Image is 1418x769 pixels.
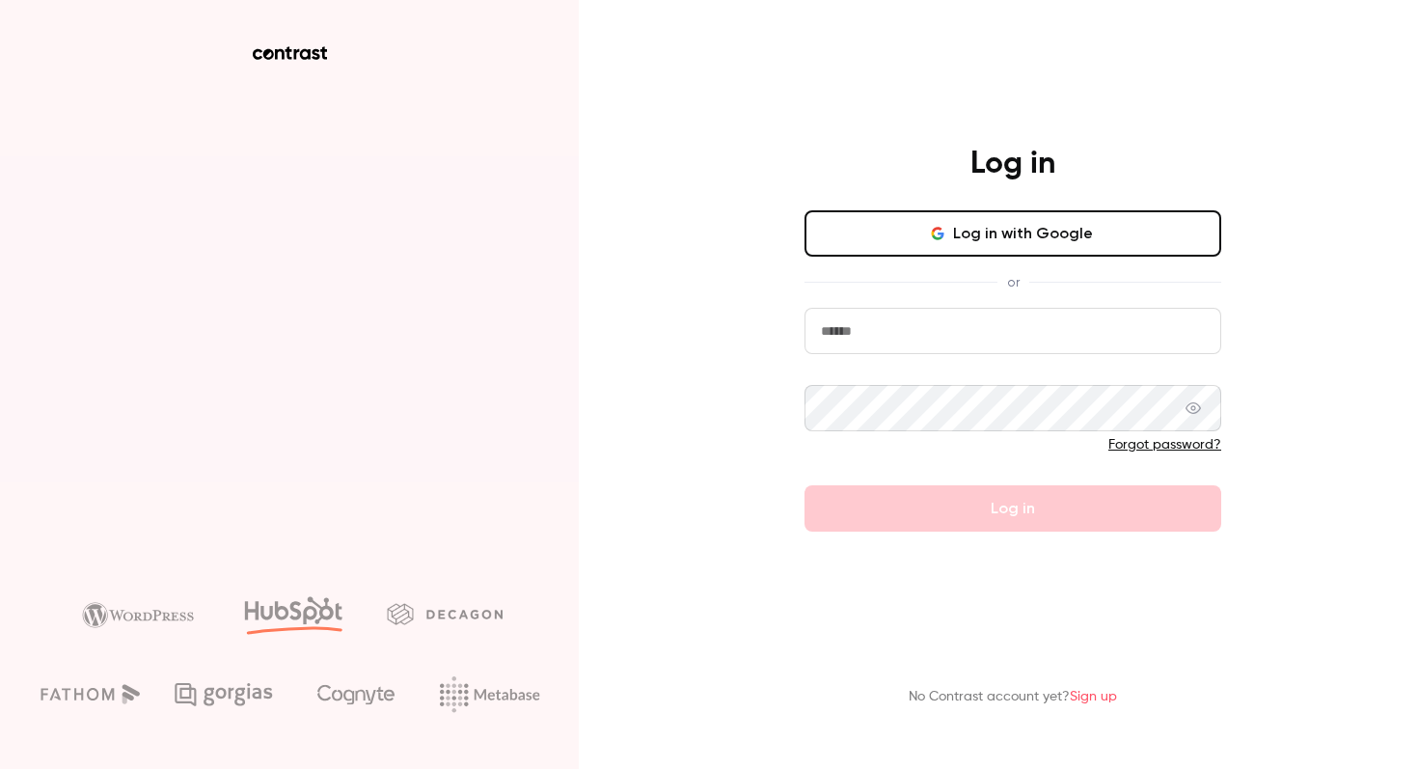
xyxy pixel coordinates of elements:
[909,687,1117,707] p: No Contrast account yet?
[1070,690,1117,703] a: Sign up
[997,272,1029,292] span: or
[804,210,1221,257] button: Log in with Google
[970,145,1055,183] h4: Log in
[387,603,503,624] img: decagon
[1108,438,1221,452] a: Forgot password?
